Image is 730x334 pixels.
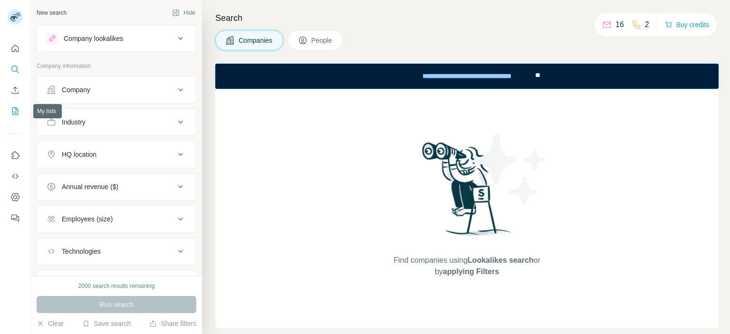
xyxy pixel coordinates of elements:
span: applying Filters [443,267,499,276]
img: Surfe Illustration - Woman searching with binoculars [418,140,517,246]
div: HQ location [62,150,96,159]
button: My lists [8,103,23,120]
button: Use Surfe API [8,168,23,185]
div: Company lookalikes [64,34,123,43]
button: Company lookalikes [37,27,196,50]
button: Search [8,61,23,78]
p: Company information [37,62,196,70]
button: Feedback [8,210,23,227]
div: Technologies [62,247,101,256]
span: Lookalikes search [468,256,534,264]
span: Companies [239,36,273,45]
span: Find companies using or by [391,255,543,277]
button: Employees (size) [37,208,196,230]
button: Hide [165,6,202,20]
p: 2 [645,19,649,30]
div: Annual revenue ($) [62,182,118,191]
button: Share filters [149,319,196,328]
div: New search [37,9,67,17]
button: HQ location [37,143,196,166]
button: Quick start [8,40,23,57]
div: Industry [62,117,86,127]
img: Surfe Illustration - Stars [467,127,553,212]
button: Technologies [37,240,196,263]
button: Annual revenue ($) [37,175,196,198]
button: Industry [37,111,196,134]
div: 2000 search results remaining [78,282,155,290]
button: Save search [82,319,131,328]
iframe: Banner [215,64,719,89]
div: Company [62,85,90,95]
button: Enrich CSV [8,82,23,99]
div: Employees (size) [62,214,113,224]
button: Clear [37,319,64,328]
span: People [311,36,333,45]
p: 16 [615,19,624,30]
button: Keywords [37,272,196,295]
button: Use Surfe on LinkedIn [8,147,23,164]
button: Buy credits [665,18,709,31]
h4: Search [215,11,719,25]
button: Company [37,78,196,101]
button: Dashboard [8,189,23,206]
